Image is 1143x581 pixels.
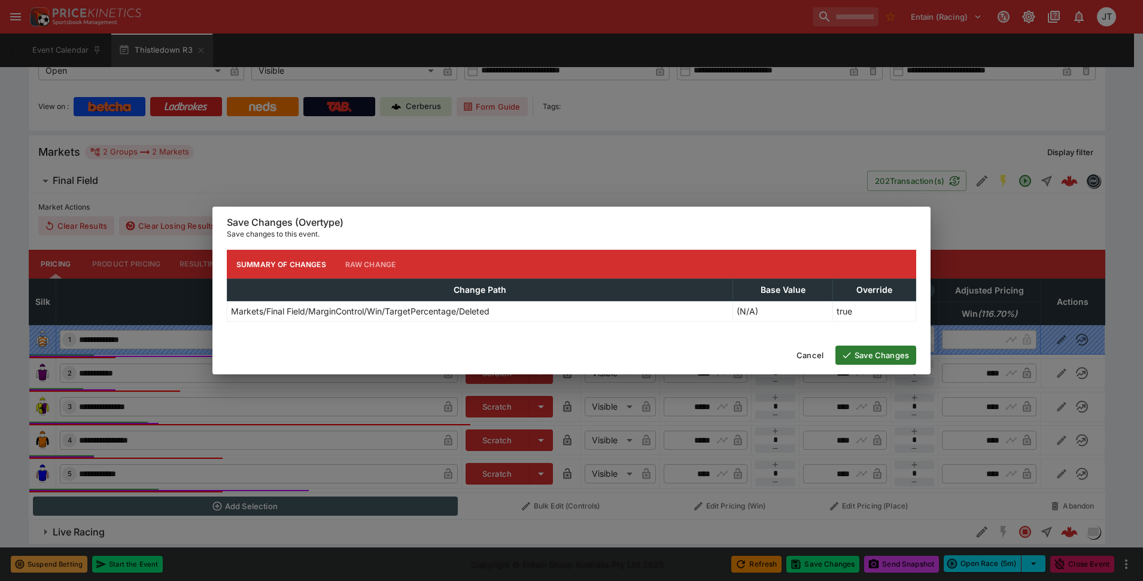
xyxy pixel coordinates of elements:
th: Override [833,279,916,301]
p: Markets/Final Field/MarginControl/Win/TargetPercentage/Deleted [231,305,490,317]
button: Cancel [789,346,831,365]
h6: Save Changes (Overtype) [227,216,916,229]
p: Save changes to this event. [227,228,916,240]
button: Save Changes [835,346,916,365]
th: Change Path [227,279,733,301]
td: (N/A) [733,301,833,322]
td: true [833,301,916,322]
button: Summary of Changes [227,250,336,279]
th: Base Value [733,279,833,301]
button: Raw Change [336,250,406,279]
